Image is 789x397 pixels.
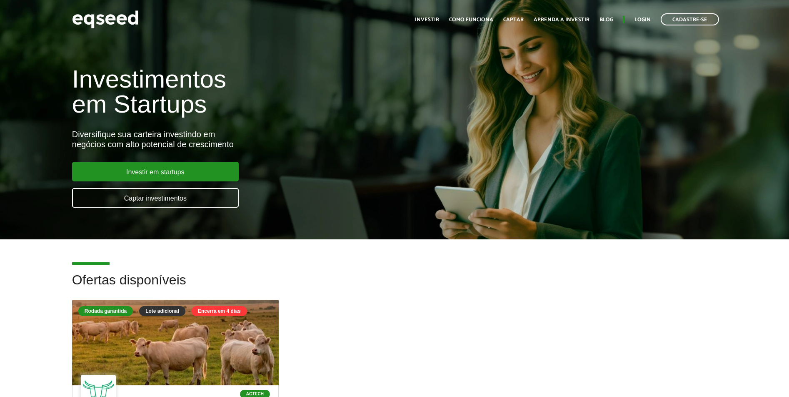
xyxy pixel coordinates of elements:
[72,162,239,181] a: Investir em startups
[634,17,651,23] a: Login
[72,273,717,300] h2: Ofertas disponíveis
[72,8,139,30] img: EqSeed
[449,17,493,23] a: Como funciona
[72,67,454,117] h1: Investimentos em Startups
[72,129,454,149] div: Diversifique sua carteira investindo em negócios com alto potencial de crescimento
[661,13,719,25] a: Cadastre-se
[139,306,185,316] div: Lote adicional
[192,306,247,316] div: Encerra em 4 dias
[503,17,524,23] a: Captar
[72,188,239,208] a: Captar investimentos
[78,306,133,316] div: Rodada garantida
[534,17,589,23] a: Aprenda a investir
[599,17,613,23] a: Blog
[415,17,439,23] a: Investir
